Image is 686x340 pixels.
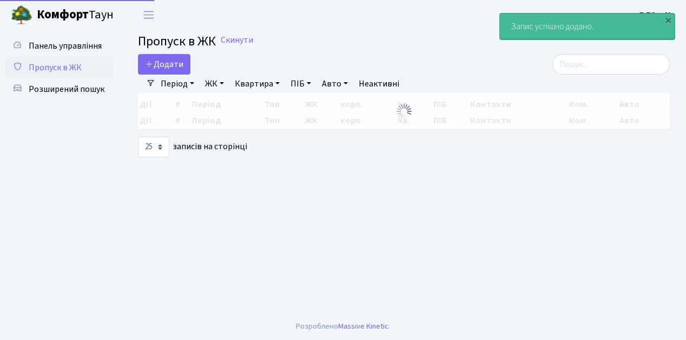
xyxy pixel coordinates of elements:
input: Пошук... [552,54,670,75]
img: Обробка... [395,103,413,120]
a: ВЛ2 -. К. [639,9,673,22]
span: Таун [37,6,114,24]
a: Скинути [221,35,253,45]
span: Розширений пошук [29,83,104,95]
a: ЖК [201,75,228,93]
a: Пропуск в ЖК [5,57,114,78]
a: Massive Kinetic [338,321,388,332]
a: Неактивні [354,75,404,93]
span: Панель управління [29,40,102,52]
a: Додати [138,54,190,75]
div: Запис успішно додано. [500,14,675,39]
a: Авто [318,75,352,93]
a: Квартира [230,75,284,93]
a: ПІБ [286,75,315,93]
img: logo.png [11,4,32,26]
a: Розширений пошук [5,78,114,100]
span: Пропуск в ЖК [29,62,82,74]
div: × [663,15,674,25]
span: Додати [145,58,183,70]
b: ВЛ2 -. К. [639,9,673,21]
a: Період [156,75,199,93]
div: Розроблено . [296,321,390,332]
label: записів на сторінці [138,137,247,157]
button: Переключити навігацію [135,6,162,24]
a: Панель управління [5,35,114,57]
select: записів на сторінці [138,137,169,157]
b: Комфорт [37,6,89,23]
span: Пропуск в ЖК [138,32,216,51]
